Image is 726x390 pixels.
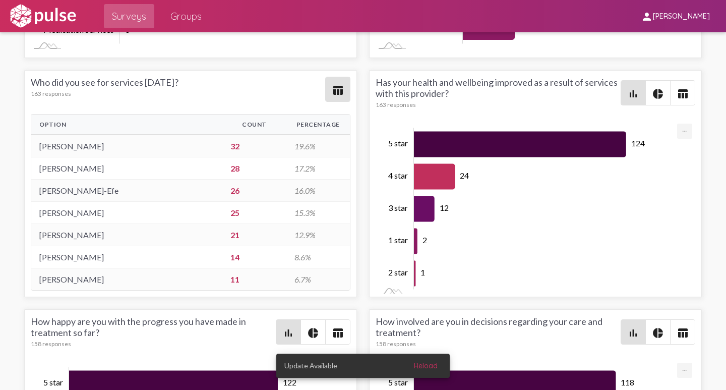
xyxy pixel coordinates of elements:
[332,327,344,339] mat-icon: table_chart
[31,268,222,291] td: [PERSON_NAME]
[388,128,678,290] g: Chart
[8,4,78,29] img: white-logo.svg
[406,357,446,375] button: Reload
[31,180,222,202] td: [PERSON_NAME]-Efe
[31,316,276,348] div: How happy are you with the progress you have made in treatment so far?
[112,7,146,25] span: Surveys
[671,81,695,105] button: Table view
[621,377,634,387] tspan: 118
[222,246,286,268] td: 14
[222,268,286,291] td: 11
[286,224,350,246] td: 12.9%
[376,340,621,348] div: 158 responses
[641,11,653,23] mat-icon: person
[31,77,325,102] div: Who did you see for services [DATE]?
[222,157,286,180] td: 28
[621,320,645,344] button: Bar chart
[376,316,621,348] div: How involved are you in decisions regarding your care and treatment?
[422,235,427,245] tspan: 2
[31,157,222,180] td: [PERSON_NAME]
[631,138,644,148] tspan: 124
[301,320,325,344] button: Pie style chart
[284,361,337,371] span: Update Available
[627,327,639,339] mat-icon: bar_chart
[162,4,210,28] a: Groups
[376,101,621,108] div: 163 responses
[222,180,286,202] td: 26
[677,124,692,133] a: Export [Press ENTER or use arrow keys to navigate]
[326,320,350,344] button: Table view
[646,320,670,344] button: Pie style chart
[420,267,425,277] tspan: 1
[627,88,639,100] mat-icon: bar_chart
[276,320,300,344] button: Bar chart
[677,327,689,339] mat-icon: table_chart
[282,327,294,339] mat-icon: bar_chart
[439,203,448,212] tspan: 12
[677,88,689,100] mat-icon: table_chart
[460,171,469,180] tspan: 24
[104,4,154,28] a: Surveys
[222,115,286,135] th: Count
[621,81,645,105] button: Bar chart
[671,320,695,344] button: Table view
[31,340,276,348] div: 158 responses
[388,203,408,212] tspan: 3 star
[286,157,350,180] td: 17.2%
[43,25,114,34] tspan: Medication Services
[286,115,350,135] th: Percentage
[222,135,286,157] td: 32
[286,246,350,268] td: 8.6%
[652,327,664,339] mat-icon: pie_chart
[222,202,286,224] td: 25
[414,131,626,286] g: Series
[307,327,319,339] mat-icon: pie_chart
[286,202,350,224] td: 15.3%
[332,84,344,96] mat-icon: table_chart
[31,202,222,224] td: [PERSON_NAME]
[388,171,408,180] tspan: 4 star
[376,77,621,108] div: Has your health and wellbeing improved as a result of services with this provider?
[286,135,350,157] td: 19.6%
[31,90,325,97] div: 163 responses
[652,88,664,100] mat-icon: pie_chart
[125,25,130,34] tspan: 0
[286,268,350,291] td: 6.7%
[31,135,222,157] td: [PERSON_NAME]
[170,7,202,25] span: Groups
[388,235,408,245] tspan: 1 star
[388,267,408,277] tspan: 2 star
[31,246,222,268] td: [PERSON_NAME]
[653,12,710,21] span: [PERSON_NAME]
[677,363,692,372] a: Export [Press ENTER or use arrow keys to navigate]
[633,7,718,25] button: [PERSON_NAME]
[388,138,408,148] tspan: 5 star
[286,180,350,202] td: 16.0%
[31,224,222,246] td: [PERSON_NAME]
[414,361,438,370] span: Reload
[31,115,222,135] th: Option
[43,377,63,387] tspan: 5 star
[646,81,670,105] button: Pie style chart
[326,77,350,101] button: Table view
[222,224,286,246] td: 21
